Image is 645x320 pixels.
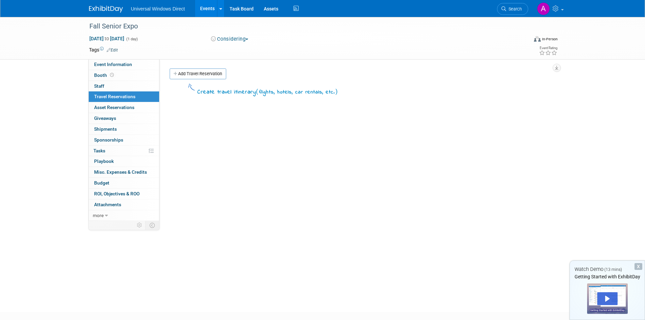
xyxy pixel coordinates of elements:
a: Asset Reservations [89,102,159,113]
span: Budget [94,180,109,186]
span: Shipments [94,126,117,132]
span: (13 mins) [604,267,622,272]
img: Format-Inperson.png [534,36,541,42]
div: Fall Senior Expo [87,20,518,33]
img: ExhibitDay [89,6,123,13]
a: Giveaways [89,113,159,124]
a: ROI, Objectives & ROO [89,189,159,199]
span: Giveaways [94,115,116,121]
span: (1 day) [126,37,138,41]
span: Staff [94,83,104,89]
span: ROI, Objectives & ROO [94,191,139,196]
span: more [93,213,104,218]
span: Booth not reserved yet [109,72,115,78]
span: flights, hotels, car rentals, etc. [259,88,335,96]
a: more [89,210,159,221]
a: Travel Reservations [89,91,159,102]
a: Playbook [89,156,159,167]
td: Personalize Event Tab Strip [134,221,146,230]
img: Asia Rose Gibbs [537,2,550,15]
a: Edit [107,48,118,52]
a: Staff [89,81,159,91]
td: Tags [89,46,118,53]
span: to [104,36,110,41]
a: Tasks [89,146,159,156]
a: Event Information [89,59,159,70]
span: Attachments [94,202,121,207]
a: Attachments [89,199,159,210]
div: Play [597,292,618,305]
a: Booth [89,70,159,81]
div: Getting Started with ExhibitDay [570,273,645,280]
span: Search [506,6,522,12]
span: Tasks [93,148,105,153]
a: Sponsorships [89,135,159,145]
td: Toggle Event Tabs [145,221,159,230]
a: Add Travel Reservation [170,68,226,79]
span: Sponsorships [94,137,123,143]
button: Considering [209,36,251,43]
div: Event Rating [539,46,557,50]
a: Misc. Expenses & Credits [89,167,159,177]
span: ) [335,88,338,95]
a: Search [497,3,528,15]
span: Booth [94,72,115,78]
span: Event Information [94,62,132,67]
div: In-Person [542,37,558,42]
a: Shipments [89,124,159,134]
div: Event Format [488,35,558,45]
a: Budget [89,178,159,188]
div: Dismiss [635,263,642,270]
div: Watch Demo [570,266,645,273]
span: Travel Reservations [94,94,135,99]
span: [DATE] [DATE] [89,36,125,42]
span: Playbook [94,158,114,164]
span: Misc. Expenses & Credits [94,169,147,175]
span: Asset Reservations [94,105,134,110]
span: Universal Windows Direct [131,6,185,12]
span: ( [256,88,259,95]
div: Create travel itinerary [197,87,338,97]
